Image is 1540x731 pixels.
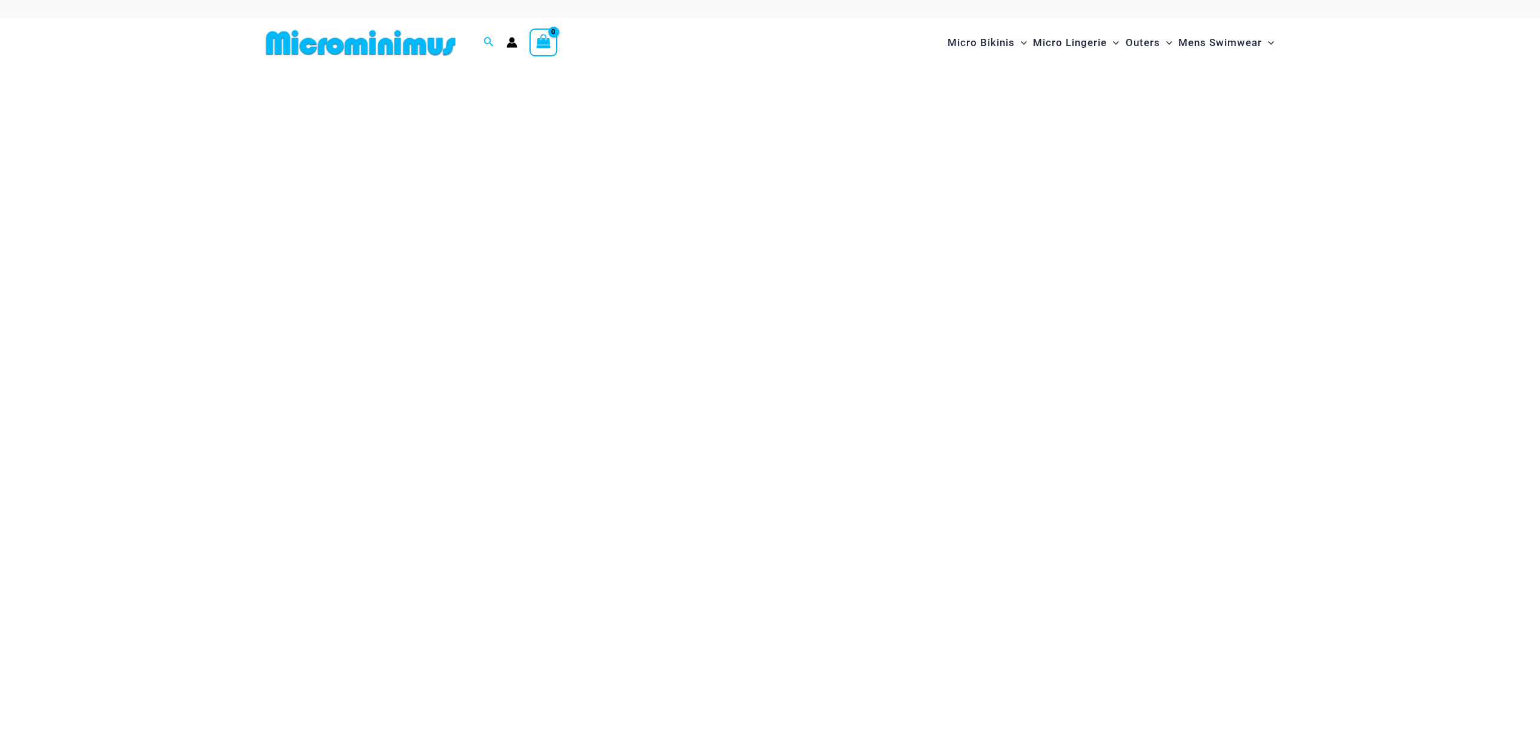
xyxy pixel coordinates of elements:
[943,22,1279,63] nav: Site Navigation
[1126,27,1160,58] span: Outers
[1175,24,1277,61] a: Mens SwimwearMenu ToggleMenu Toggle
[1015,27,1027,58] span: Menu Toggle
[529,28,557,56] a: View Shopping Cart, empty
[1160,27,1172,58] span: Menu Toggle
[1107,27,1119,58] span: Menu Toggle
[1123,24,1175,61] a: OutersMenu ToggleMenu Toggle
[483,35,494,50] a: Search icon link
[1030,24,1122,61] a: Micro LingerieMenu ToggleMenu Toggle
[948,27,1015,58] span: Micro Bikinis
[506,37,517,48] a: Account icon link
[1178,27,1262,58] span: Mens Swimwear
[1262,27,1274,58] span: Menu Toggle
[944,24,1030,61] a: Micro BikinisMenu ToggleMenu Toggle
[261,29,460,56] img: MM SHOP LOGO FLAT
[1033,27,1107,58] span: Micro Lingerie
